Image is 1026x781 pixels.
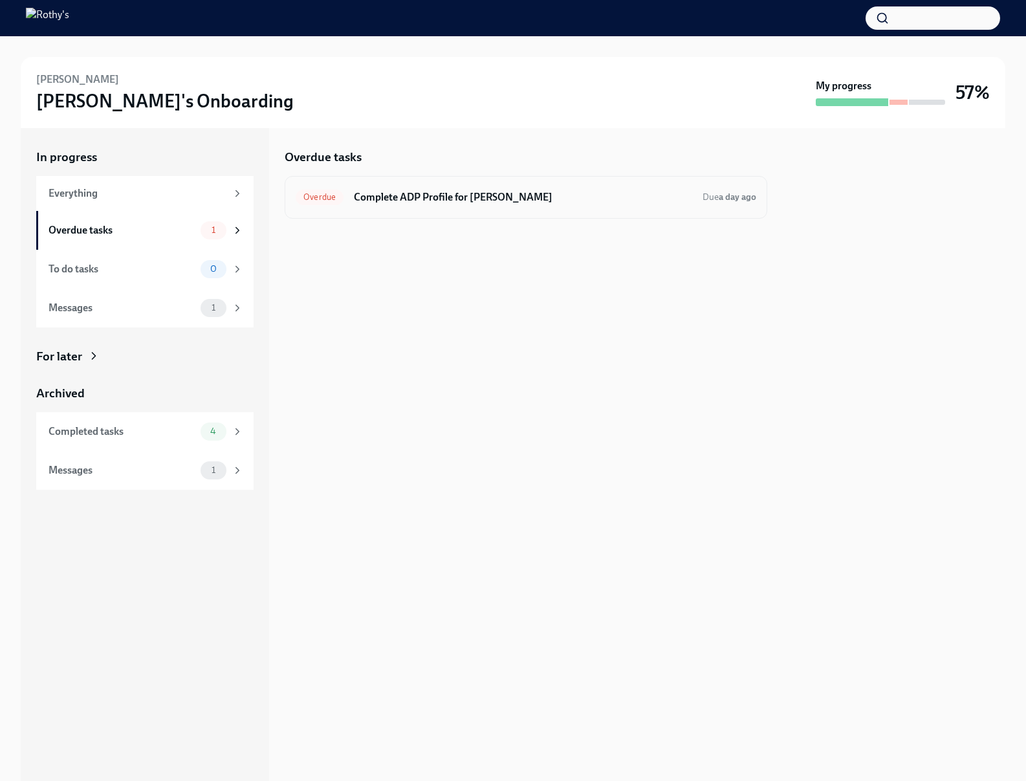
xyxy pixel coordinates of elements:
a: Everything [36,176,254,211]
h6: Complete ADP Profile for [PERSON_NAME] [354,190,692,204]
strong: My progress [816,79,871,93]
a: Messages1 [36,451,254,490]
strong: a day ago [719,192,756,203]
div: Messages [49,463,195,478]
div: Everything [49,186,226,201]
a: Archived [36,385,254,402]
span: Overdue [296,192,344,202]
a: For later [36,348,254,365]
a: Overdue tasks1 [36,211,254,250]
span: September 15th, 2025 09:00 [703,191,756,203]
span: 0 [202,264,224,274]
a: OverdueComplete ADP Profile for [PERSON_NAME]Duea day ago [296,187,756,208]
img: Rothy's [26,8,69,28]
h3: 57% [955,81,990,104]
a: To do tasks0 [36,250,254,289]
a: Messages1 [36,289,254,327]
a: In progress [36,149,254,166]
span: 1 [204,465,223,475]
span: 1 [204,303,223,313]
div: Overdue tasks [49,223,195,237]
h5: Overdue tasks [285,149,362,166]
div: To do tasks [49,262,195,276]
div: Completed tasks [49,424,195,439]
span: 4 [202,426,224,436]
span: 1 [204,225,223,235]
a: Completed tasks4 [36,412,254,451]
h3: [PERSON_NAME]'s Onboarding [36,89,294,113]
div: For later [36,348,82,365]
h6: [PERSON_NAME] [36,72,119,87]
span: Due [703,192,756,203]
div: Messages [49,301,195,315]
